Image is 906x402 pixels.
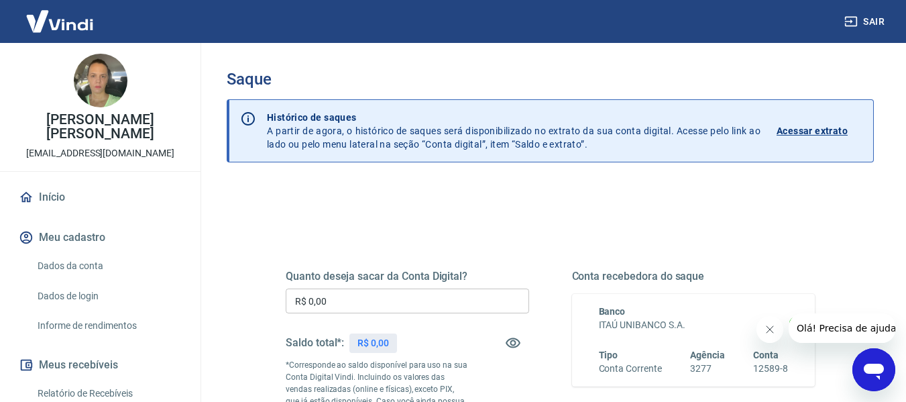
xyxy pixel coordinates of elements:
a: Acessar extrato [777,111,862,151]
h6: 12589-8 [753,362,788,376]
span: Banco [599,306,626,317]
iframe: Botão para abrir a janela de mensagens [852,348,895,391]
p: [EMAIL_ADDRESS][DOMAIN_NAME] [26,146,174,160]
p: Acessar extrato [777,124,848,138]
button: Meus recebíveis [16,350,184,380]
p: [PERSON_NAME] [PERSON_NAME] [11,113,190,141]
h6: 3277 [690,362,725,376]
button: Meu cadastro [16,223,184,252]
img: 15d61fe2-2cf3-463f-abb3-188f2b0ad94a.jpeg [74,54,127,107]
h3: Saque [227,70,874,89]
p: R$ 0,00 [357,336,389,350]
span: Tipo [599,350,618,360]
h5: Saldo total*: [286,336,344,350]
span: Conta [753,350,779,360]
span: Agência [690,350,725,360]
a: Dados de login [32,283,184,310]
a: Início [16,183,184,212]
iframe: Mensagem da empresa [789,313,895,343]
button: Sair [842,9,890,34]
h5: Conta recebedora do saque [572,270,815,283]
a: Dados da conta [32,252,184,280]
h5: Quanto deseja sacar da Conta Digital? [286,270,529,283]
p: Histórico de saques [267,111,760,124]
span: Olá! Precisa de ajuda? [8,9,113,20]
p: A partir de agora, o histórico de saques será disponibilizado no extrato da sua conta digital. Ac... [267,111,760,151]
h6: ITAÚ UNIBANCO S.A. [599,318,789,332]
h6: Conta Corrente [599,362,662,376]
a: Informe de rendimentos [32,312,184,340]
img: Vindi [16,1,103,42]
iframe: Fechar mensagem [756,316,783,343]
